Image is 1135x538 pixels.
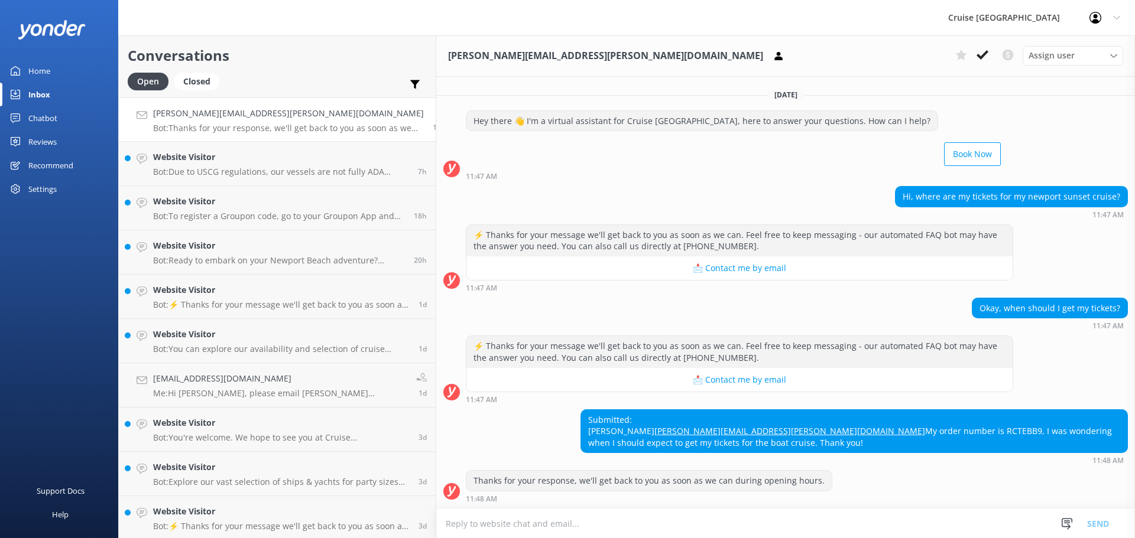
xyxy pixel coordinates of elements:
div: Sep 19 2025 11:47am (UTC -07:00) America/Tijuana [466,395,1013,403]
h4: Website Visitor [153,195,405,208]
span: Sep 15 2025 01:33pm (UTC -07:00) America/Tijuana [419,521,427,531]
h2: Conversations [128,44,427,67]
a: Website VisitorBot:You're welcome. We hope to see you at Cruise [GEOGRAPHIC_DATA] soon!3d [119,407,436,452]
button: 📩 Contact me by email [466,256,1013,280]
span: Sep 17 2025 03:32pm (UTC -07:00) America/Tijuana [419,344,427,354]
div: Sep 19 2025 11:47am (UTC -07:00) America/Tijuana [972,321,1128,330]
div: Sep 19 2025 11:47am (UTC -07:00) America/Tijuana [466,283,1013,292]
a: Website VisitorBot:To register a Groupon code, go to your Groupon App and find 'My Stuff' to loca... [119,186,436,230]
p: Bot: You're welcome. We hope to see you at Cruise [GEOGRAPHIC_DATA] soon! [153,432,410,443]
div: Hey there 👋 I'm a virtual assistant for Cruise [GEOGRAPHIC_DATA], here to answer your questions. ... [466,111,938,131]
h4: Website Visitor [153,283,410,296]
p: Bot: ⚡ Thanks for your message we'll get back to you as soon as we can. Feel free to keep messagi... [153,521,410,532]
div: Closed [174,73,219,90]
div: Settings [28,177,57,201]
strong: 11:47 AM [1092,211,1124,219]
p: Bot: To register a Groupon code, go to your Groupon App and find 'My Stuff' to locate your purcha... [153,211,405,221]
span: Sep 19 2025 11:48am (UTC -07:00) America/Tijuana [433,122,442,132]
span: Assign user [1029,49,1075,62]
strong: 11:48 AM [466,495,497,503]
strong: 11:47 AM [1092,322,1124,330]
span: Sep 17 2025 01:24pm (UTC -07:00) America/Tijuana [419,388,427,398]
h4: Website Visitor [153,151,409,164]
div: Sep 19 2025 11:48am (UTC -07:00) America/Tijuana [581,456,1128,464]
a: [PERSON_NAME][EMAIL_ADDRESS][PERSON_NAME][DOMAIN_NAME] [654,425,925,436]
span: Sep 16 2025 10:17am (UTC -07:00) America/Tijuana [419,432,427,442]
div: Inbox [28,83,50,106]
div: Okay, when should I get my tickets? [972,298,1127,318]
span: Sep 18 2025 06:19pm (UTC -07:00) America/Tijuana [414,211,427,221]
a: Website VisitorBot:Due to USCG regulations, our vessels are not fully ADA compliant. We will do e... [119,142,436,186]
div: Submitted: [PERSON_NAME] My order number is RCTEBB9, I was wondering when I should expect to get ... [581,410,1127,453]
h4: [EMAIL_ADDRESS][DOMAIN_NAME] [153,372,407,385]
button: Book Now [944,142,1001,166]
span: Sep 15 2025 01:58pm (UTC -07:00) America/Tijuana [419,477,427,487]
a: [PERSON_NAME][EMAIL_ADDRESS][PERSON_NAME][DOMAIN_NAME]Bot:Thanks for your response, we'll get bac... [119,97,436,142]
div: ⚡ Thanks for your message we'll get back to you as soon as we can. Feel free to keep messaging - ... [466,336,1013,367]
p: Bot: Explore our vast selection of ships & yachts for party sizes both big and small. Cruise leng... [153,477,410,487]
div: Sep 19 2025 11:48am (UTC -07:00) America/Tijuana [466,494,832,503]
button: 📩 Contact me by email [466,368,1013,392]
span: [DATE] [767,90,805,100]
p: Bot: ⚡ Thanks for your message we'll get back to you as soon as we can. Feel free to keep messagi... [153,299,410,310]
div: Chatbot [28,106,57,130]
h4: [PERSON_NAME][EMAIL_ADDRESS][PERSON_NAME][DOMAIN_NAME] [153,107,424,120]
a: Website VisitorBot:Ready to embark on your Newport Beach adventure? Explore our availability and ... [119,230,436,275]
div: Open [128,73,168,90]
a: Website VisitorBot:⚡ Thanks for your message we'll get back to you as soon as we can. Feel free t... [119,275,436,319]
span: Sep 18 2025 11:27am (UTC -07:00) America/Tijuana [419,299,427,309]
div: Sep 19 2025 11:47am (UTC -07:00) America/Tijuana [466,172,1001,180]
h4: Website Visitor [153,505,410,518]
div: Reviews [28,130,57,154]
div: ⚡ Thanks for your message we'll get back to you as soon as we can. Feel free to keep messaging - ... [466,225,1013,256]
h4: Website Visitor [153,239,405,252]
a: Closed [174,74,225,87]
p: Me: Hi [PERSON_NAME], please email [PERSON_NAME][EMAIL_ADDRESS][DOMAIN_NAME] for donation request... [153,388,407,399]
span: Sep 18 2025 04:47pm (UTC -07:00) America/Tijuana [414,255,427,265]
div: Assign User [1023,46,1123,65]
div: Support Docs [37,479,85,503]
div: Thanks for your response, we'll get back to you as soon as we can during opening hours. [466,471,832,491]
p: Bot: Due to USCG regulations, our vessels are not fully ADA compliant. We will do everything with... [153,167,409,177]
h3: [PERSON_NAME][EMAIL_ADDRESS][PERSON_NAME][DOMAIN_NAME] [448,48,763,64]
h4: Website Visitor [153,328,410,341]
a: Open [128,74,174,87]
strong: 11:47 AM [466,173,497,180]
div: Hi, where are my tickets for my newport sunset cruise? [896,187,1127,207]
p: Bot: You can explore our availability and selection of cruise tickets at [URL][DOMAIN_NAME]. If y... [153,344,410,354]
strong: 11:47 AM [466,285,497,292]
strong: 11:48 AM [1092,457,1124,464]
h4: Website Visitor [153,416,410,429]
p: Bot: Ready to embark on your Newport Beach adventure? Explore our availability and selection of c... [153,255,405,266]
div: Recommend [28,154,73,177]
a: Website VisitorBot:Explore our vast selection of ships & yachts for party sizes both big and smal... [119,452,436,496]
a: Website VisitorBot:You can explore our availability and selection of cruise tickets at [URL][DOMA... [119,319,436,363]
p: Bot: Thanks for your response, we'll get back to you as soon as we can during opening hours. [153,123,424,133]
div: Sep 19 2025 11:47am (UTC -07:00) America/Tijuana [895,210,1128,219]
h4: Website Visitor [153,461,410,474]
div: Help [52,503,69,526]
a: [EMAIL_ADDRESS][DOMAIN_NAME]Me:Hi [PERSON_NAME], please email [PERSON_NAME][EMAIL_ADDRESS][DOMAIN... [119,363,436,407]
strong: 11:47 AM [466,396,497,403]
div: Home [28,59,50,83]
img: yonder-white-logo.png [18,20,86,40]
span: Sep 19 2025 05:07am (UTC -07:00) America/Tijuana [418,167,427,177]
